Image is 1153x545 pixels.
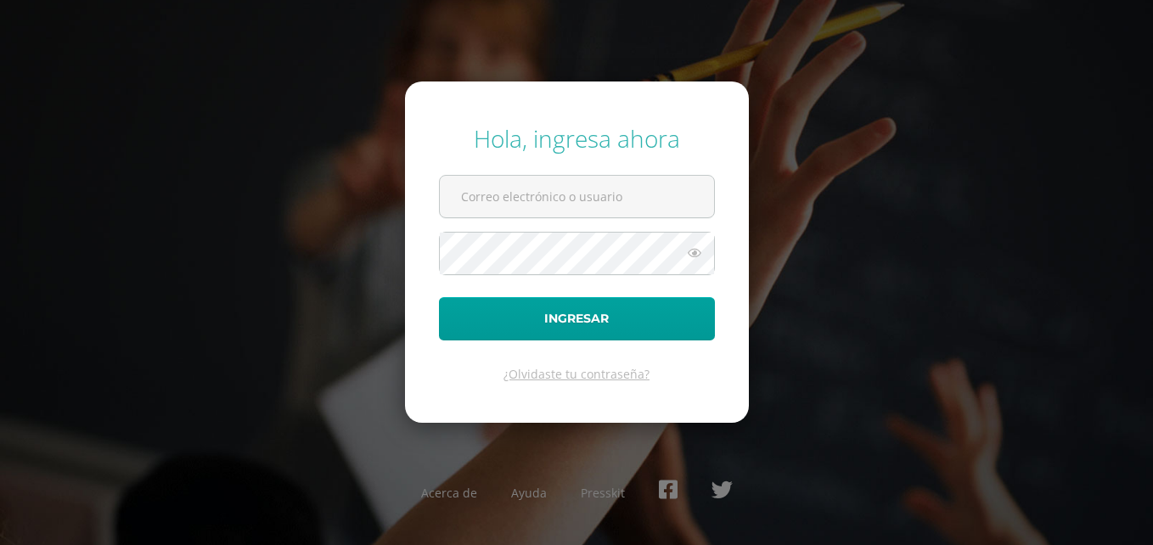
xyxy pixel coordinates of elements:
[439,297,715,340] button: Ingresar
[439,122,715,155] div: Hola, ingresa ahora
[581,485,625,501] a: Presskit
[440,176,714,217] input: Correo electrónico o usuario
[503,366,650,382] a: ¿Olvidaste tu contraseña?
[511,485,547,501] a: Ayuda
[421,485,477,501] a: Acerca de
